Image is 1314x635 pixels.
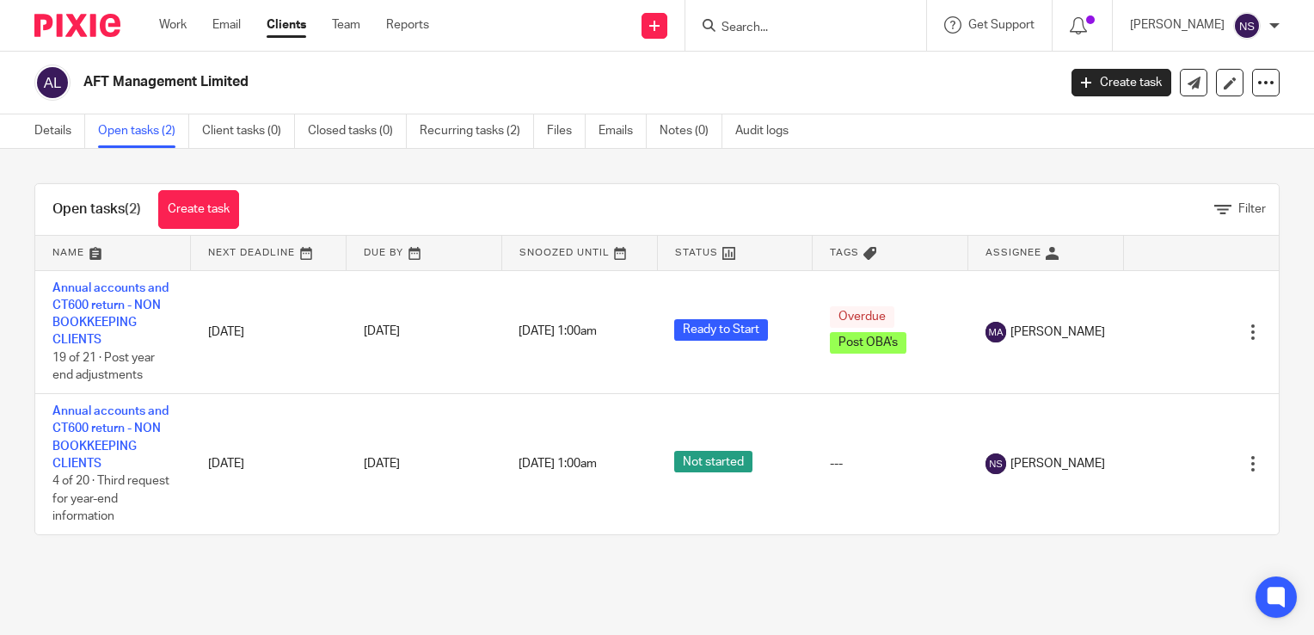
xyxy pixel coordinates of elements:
span: Not started [674,451,752,472]
a: Details [34,114,85,148]
span: Overdue [830,306,894,328]
h1: Open tasks [52,200,141,219]
span: [DATE] 1:00am [519,326,597,338]
span: Filter [1238,203,1266,215]
img: svg%3E [985,322,1006,342]
td: [DATE] [191,270,347,393]
a: Create task [1071,69,1171,96]
span: (2) [125,202,141,216]
a: Clients [267,16,306,34]
span: [PERSON_NAME] [1010,324,1105,341]
a: Annual accounts and CT600 return - NON BOOKKEEPING CLIENTS [52,405,169,470]
a: Notes (0) [660,114,722,148]
span: [DATE] [364,326,400,338]
a: Annual accounts and CT600 return - NON BOOKKEEPING CLIENTS [52,282,169,347]
h2: AFT Management Limited [83,73,853,91]
span: Snoozed Until [519,248,610,257]
span: Post OBA's [830,332,906,354]
span: [PERSON_NAME] [1010,455,1105,472]
a: Create task [158,190,239,229]
div: --- [830,455,951,472]
img: svg%3E [985,453,1006,474]
a: Team [332,16,360,34]
input: Search [720,21,875,36]
p: [PERSON_NAME] [1130,16,1225,34]
span: [DATE] [364,458,400,470]
a: Emails [599,114,647,148]
a: Client tasks (0) [202,114,295,148]
a: Open tasks (2) [98,114,189,148]
span: [DATE] 1:00am [519,458,597,470]
a: Work [159,16,187,34]
img: svg%3E [1233,12,1261,40]
span: Status [675,248,718,257]
a: Recurring tasks (2) [420,114,534,148]
a: Email [212,16,241,34]
span: Tags [830,248,859,257]
span: 19 of 21 · Post year end adjustments [52,352,155,382]
a: Closed tasks (0) [308,114,407,148]
img: svg%3E [34,65,71,101]
a: Reports [386,16,429,34]
a: Audit logs [735,114,801,148]
img: Pixie [34,14,120,37]
span: Get Support [968,19,1035,31]
td: [DATE] [191,393,347,533]
span: Ready to Start [674,319,768,341]
span: 4 of 20 · Third request for year-end information [52,475,169,522]
a: Files [547,114,586,148]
